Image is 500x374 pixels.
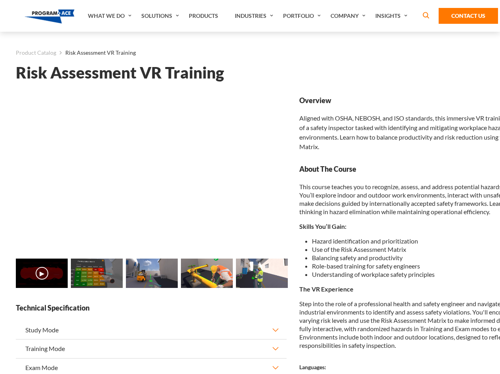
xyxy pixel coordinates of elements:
a: Contact Us [439,8,498,24]
strong: Languages: [299,364,326,370]
img: Risk Assessment VR Training - Preview 1 [71,259,123,288]
button: ▶ [36,267,48,280]
iframe: Risk Assessment VR Training - Video 0 [16,96,287,248]
button: Study Mode [16,321,287,339]
img: Risk Assessment VR Training - Video 0 [16,259,68,288]
img: Risk Assessment VR Training - Preview 3 [181,259,233,288]
button: Training Mode [16,339,287,358]
strong: Technical Specification [16,303,287,313]
li: Risk Assessment VR Training [56,48,136,58]
img: Risk Assessment VR Training - Preview 4 [236,259,288,288]
img: Program-Ace [25,10,75,23]
a: Product Catalog [16,48,56,58]
img: Risk Assessment VR Training - Preview 2 [126,259,178,288]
